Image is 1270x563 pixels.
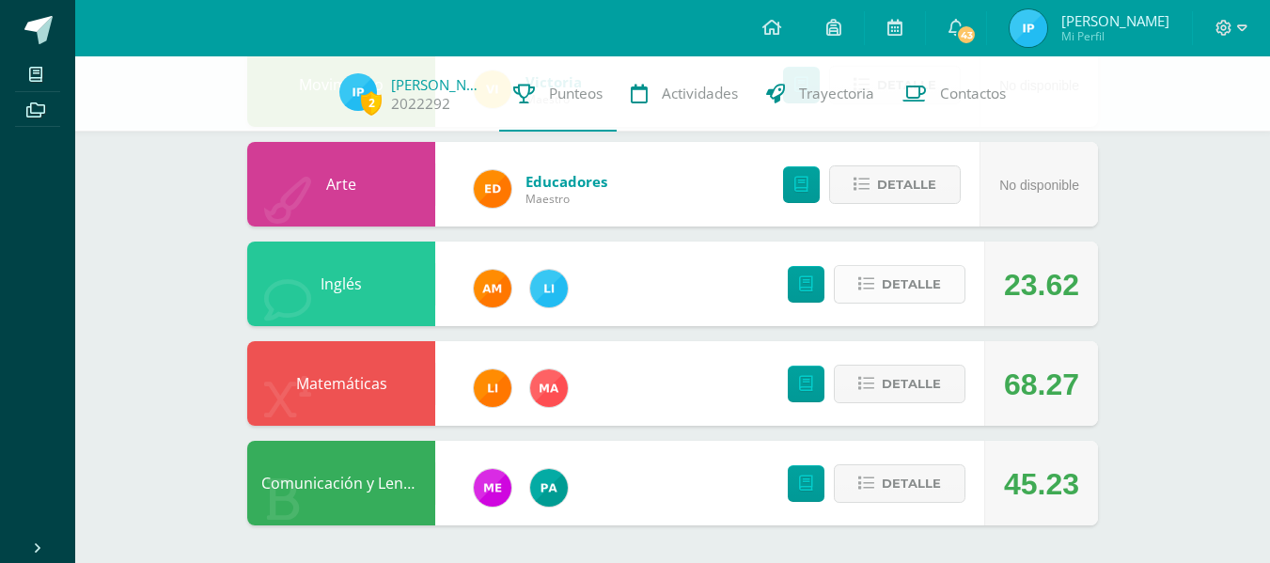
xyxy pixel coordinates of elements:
span: Mi Perfil [1061,28,1169,44]
span: [PERSON_NAME] [1061,11,1169,30]
a: Contactos [888,56,1020,132]
img: d78b0415a9069934bf99e685b082ed4f.png [474,369,511,407]
div: Comunicación y Lenguaje [247,441,435,525]
a: Actividades [617,56,752,132]
img: ed927125212876238b0630303cb5fd71.png [474,170,511,208]
span: Contactos [940,84,1006,103]
span: Detalle [877,167,936,202]
img: 498c526042e7dcf1c615ebb741a80315.png [474,469,511,507]
img: d72ece5849e75a8ab3d9f762b2869359.png [1010,9,1047,47]
button: Detalle [834,365,965,403]
span: Trayectoria [799,84,874,103]
span: Detalle [882,466,941,501]
button: Detalle [834,464,965,503]
a: Trayectoria [752,56,888,132]
span: Maestro [525,191,607,207]
span: Detalle [882,367,941,401]
span: 2 [361,91,382,115]
img: 82db8514da6684604140fa9c57ab291b.png [530,270,568,307]
img: 27d1f5085982c2e99c83fb29c656b88a.png [474,270,511,307]
div: Inglés [247,242,435,326]
span: Actividades [662,84,738,103]
button: Detalle [829,165,961,204]
div: 45.23 [1004,442,1079,526]
span: 43 [956,24,977,45]
a: 2022292 [391,94,450,114]
a: Punteos [499,56,617,132]
a: Educadores [525,172,607,191]
img: 777e29c093aa31b4e16d68b2ed8a8a42.png [530,369,568,407]
span: No disponible [999,178,1079,193]
div: 68.27 [1004,342,1079,427]
span: Punteos [549,84,603,103]
div: Arte [247,142,435,227]
img: 53dbe22d98c82c2b31f74347440a2e81.png [530,469,568,507]
img: d72ece5849e75a8ab3d9f762b2869359.png [339,73,377,111]
div: 23.62 [1004,242,1079,327]
div: Matemáticas [247,341,435,426]
span: Detalle [882,267,941,302]
a: [PERSON_NAME] [391,75,485,94]
button: Detalle [834,265,965,304]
